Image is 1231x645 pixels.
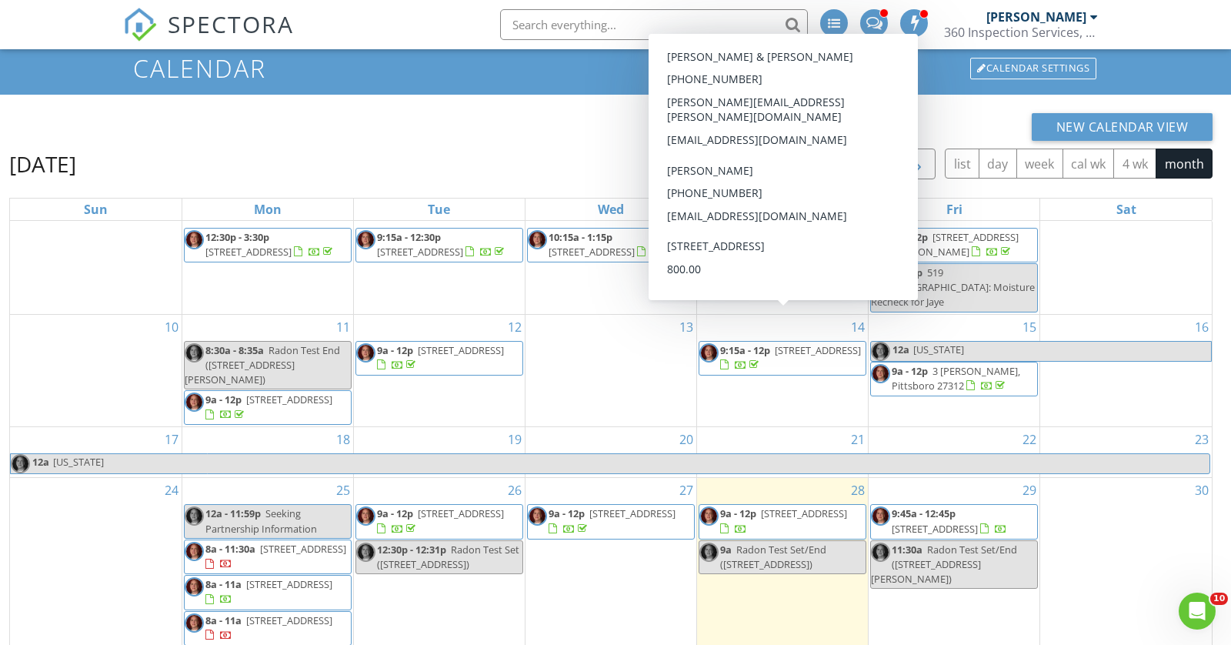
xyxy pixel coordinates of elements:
[133,55,1098,82] h1: Calendar
[356,343,375,363] img: headshot.jpeg
[246,577,332,591] span: [STREET_ADDRESS]
[10,314,182,427] td: Go to August 10, 2025
[377,230,441,244] span: 9:15a - 12:30p
[205,577,242,591] span: 8a - 11a
[333,478,353,503] a: Go to August 25, 2025
[53,455,104,469] span: [US_STATE]
[425,199,453,220] a: Tuesday
[10,427,182,478] td: Go to August 17, 2025
[260,542,346,556] span: [STREET_ADDRESS]
[10,201,182,314] td: Go to August 3, 2025
[377,245,463,259] span: [STREET_ADDRESS]
[848,478,868,503] a: Go to August 28, 2025
[205,393,242,406] span: 9a - 12p
[123,21,294,53] a: SPECTORA
[205,506,261,520] span: 12a - 11:59p
[182,427,353,478] td: Go to August 18, 2025
[699,341,866,376] a: 9:15a - 12p [STREET_ADDRESS]
[527,228,695,262] a: 10:15a - 1:15p [STREET_ADDRESS]
[355,341,523,376] a: 9a - 12p [STREET_ADDRESS]
[871,364,890,383] img: headshot.jpeg
[353,201,525,314] td: Go to August 5, 2025
[377,506,504,535] a: 9a - 12p [STREET_ADDRESS]
[549,506,676,535] a: 9a - 12p [STREET_ADDRESS]
[505,427,525,452] a: Go to August 19, 2025
[720,343,861,372] a: 9:15a - 12p [STREET_ADDRESS]
[869,314,1040,427] td: Go to August 15, 2025
[418,506,504,520] span: [STREET_ADDRESS]
[1192,478,1212,503] a: Go to August 30, 2025
[589,506,676,520] span: [STREET_ADDRESS]
[168,8,294,40] span: SPECTORA
[1192,315,1212,339] a: Go to August 16, 2025
[761,506,847,520] span: [STREET_ADDRESS]
[185,506,204,526] img: headshot.jpeg
[892,266,922,279] span: 1p - 2p
[246,393,332,406] span: [STREET_ADDRESS]
[871,230,890,249] img: headshot.jpeg
[871,266,1035,309] span: 519 [GEOGRAPHIC_DATA]: Moisture Recheck for Jaye
[505,315,525,339] a: Go to August 12, 2025
[848,427,868,452] a: Go to August 21, 2025
[871,543,890,562] img: headshot.jpeg
[720,245,806,259] span: [STREET_ADDRESS]
[184,228,352,262] a: 12:30p - 3:30p [STREET_ADDRESS]
[892,543,922,556] span: 11:30a
[871,506,890,526] img: headshot.jpeg
[528,230,547,249] img: headshot.jpeg
[943,199,966,220] a: Friday
[528,506,547,526] img: headshot.jpeg
[525,314,696,427] td: Go to August 13, 2025
[697,201,869,314] td: Go to August 7, 2025
[356,230,375,249] img: headshot.jpeg
[32,454,50,473] span: 12a
[356,506,375,526] img: headshot.jpeg
[377,543,446,556] span: 12:30p - 12:31p
[892,230,1019,259] span: [STREET_ADDRESS][PERSON_NAME]
[944,25,1098,40] div: 360 Inspection Services, LLC
[1019,478,1039,503] a: Go to August 29, 2025
[205,506,317,535] span: Seeking Partnership Information
[970,58,1096,79] div: Calendar Settings
[871,543,1017,586] span: Radon Test Set/End ([STREET_ADDRESS][PERSON_NAME])
[185,230,204,249] img: headshot.jpeg
[205,230,269,244] span: 12:30p - 3:30p
[1156,149,1213,179] button: month
[892,364,928,378] span: 9a - 12p
[892,364,1020,393] a: 9a - 12p 3 [PERSON_NAME], Pittsboro 27312
[81,199,111,220] a: Sunday
[892,506,1007,535] a: 9:45a - 12:45p [STREET_ADDRESS]
[720,506,847,535] a: 9a - 12p [STREET_ADDRESS]
[182,201,353,314] td: Go to August 4, 2025
[720,230,850,259] a: 12:30p - 3:30p [STREET_ADDRESS]
[969,56,1098,81] a: Calendar Settings
[699,506,719,526] img: headshot.jpeg
[162,315,182,339] a: Go to August 10, 2025
[185,613,204,633] img: headshot.jpeg
[184,540,352,574] a: 8a - 11:30a [STREET_ADDRESS]
[720,230,784,244] span: 12:30p - 3:30p
[869,201,1040,314] td: Go to August 8, 2025
[251,199,285,220] a: Monday
[205,542,346,570] a: 8a - 11:30a [STREET_ADDRESS]
[871,266,890,285] img: headshot.jpeg
[162,478,182,503] a: Go to August 24, 2025
[892,230,928,244] span: 9a - 12p
[892,230,1019,259] a: 9a - 12p [STREET_ADDRESS][PERSON_NAME]
[720,543,826,571] span: Radon Test Set/End ([STREET_ADDRESS])
[697,314,869,427] td: Go to August 14, 2025
[892,342,910,361] span: 12a
[205,613,242,627] span: 8a - 11a
[699,543,719,562] img: headshot.jpeg
[892,506,956,520] span: 9:45a - 12:45p
[333,427,353,452] a: Go to August 18, 2025
[525,427,696,478] td: Go to August 20, 2025
[549,245,635,259] span: [STREET_ADDRESS]
[676,427,696,452] a: Go to August 20, 2025
[979,149,1017,179] button: day
[1210,593,1228,605] span: 10
[1016,149,1063,179] button: week
[525,201,696,314] td: Go to August 6, 2025
[870,504,1038,539] a: 9:45a - 12:45p [STREET_ADDRESS]
[699,230,719,249] img: headshot.jpeg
